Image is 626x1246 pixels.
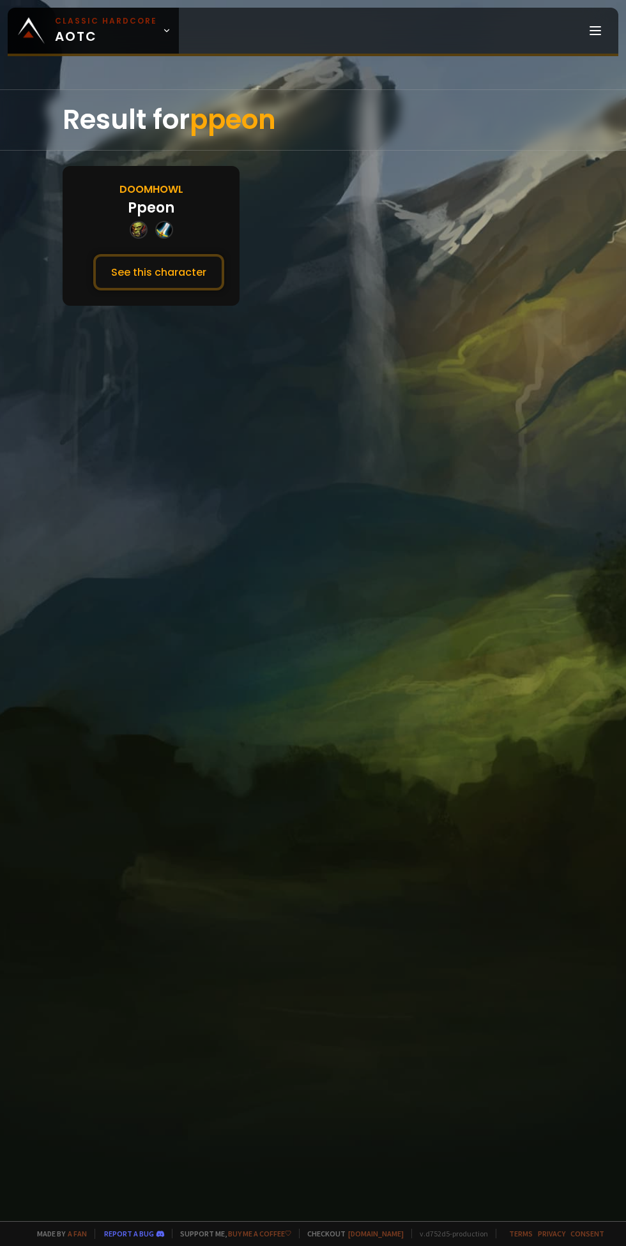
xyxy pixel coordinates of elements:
[228,1229,291,1238] a: Buy me a coffee
[128,197,174,218] div: Ppeon
[570,1229,604,1238] a: Consent
[538,1229,565,1238] a: Privacy
[55,15,157,27] small: Classic Hardcore
[68,1229,87,1238] a: a fan
[29,1229,87,1238] span: Made by
[104,1229,154,1238] a: Report a bug
[63,90,563,150] div: Result for
[411,1229,488,1238] span: v. d752d5 - production
[190,101,276,139] span: ppeon
[55,15,157,46] span: AOTC
[172,1229,291,1238] span: Support me,
[93,254,224,290] button: See this character
[348,1229,404,1238] a: [DOMAIN_NAME]
[119,181,183,197] div: Doomhowl
[8,8,179,54] a: Classic HardcoreAOTC
[509,1229,533,1238] a: Terms
[299,1229,404,1238] span: Checkout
